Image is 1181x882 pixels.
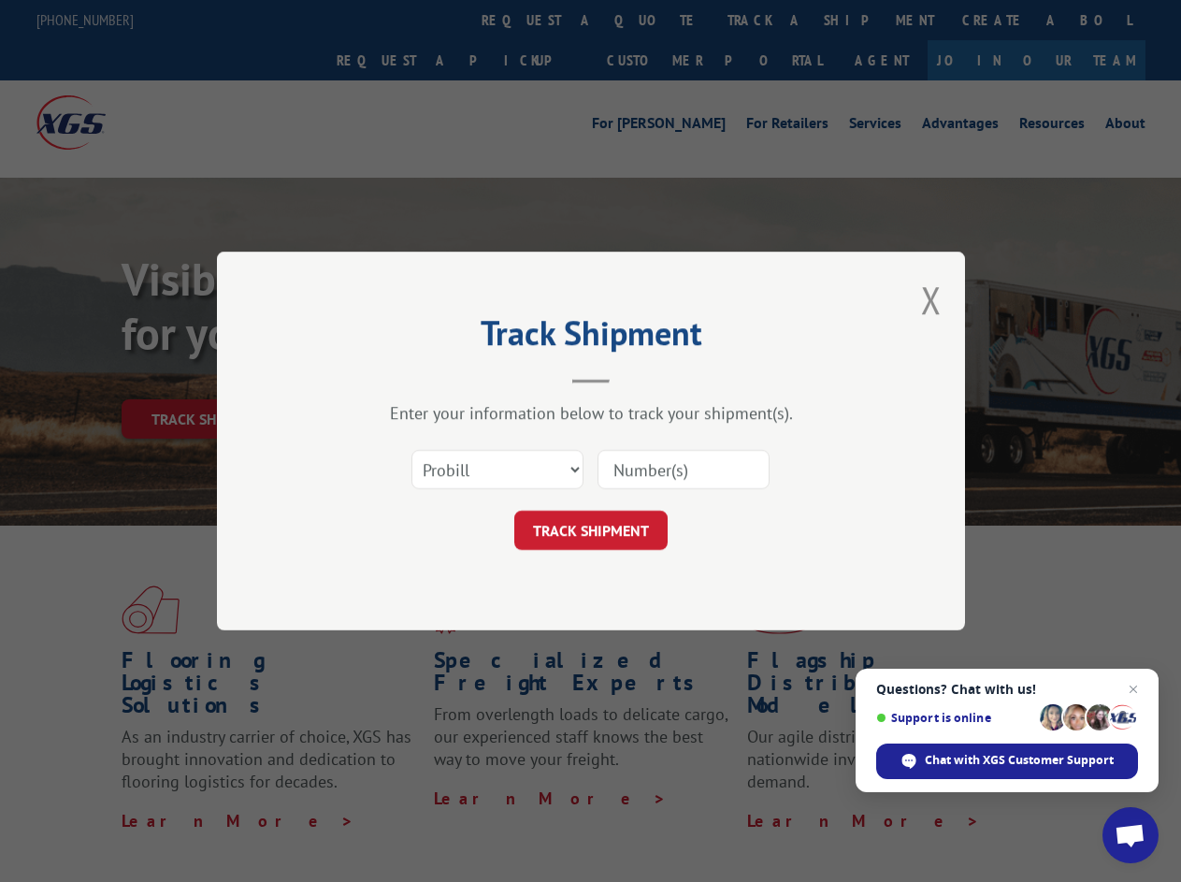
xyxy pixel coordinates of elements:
[1102,807,1159,863] div: Open chat
[310,402,871,424] div: Enter your information below to track your shipment(s).
[876,711,1033,725] span: Support is online
[925,752,1114,769] span: Chat with XGS Customer Support
[310,320,871,355] h2: Track Shipment
[598,450,770,489] input: Number(s)
[921,275,942,325] button: Close modal
[876,744,1138,779] div: Chat with XGS Customer Support
[514,511,668,550] button: TRACK SHIPMENT
[1122,678,1145,701] span: Close chat
[876,682,1138,697] span: Questions? Chat with us!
